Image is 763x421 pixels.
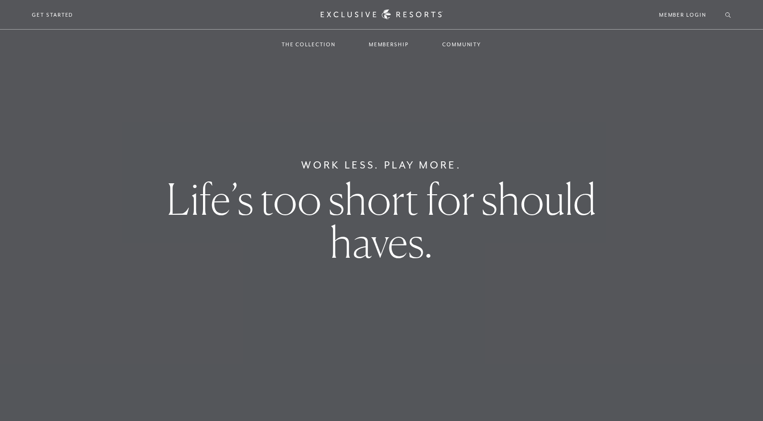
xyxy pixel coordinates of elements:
[659,11,706,19] a: Member Login
[32,11,73,19] a: Get Started
[359,31,418,58] a: Membership
[433,31,491,58] a: Community
[133,178,630,263] h1: Life’s too short for should haves.
[301,158,462,173] h6: Work Less. Play More.
[272,31,345,58] a: The Collection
